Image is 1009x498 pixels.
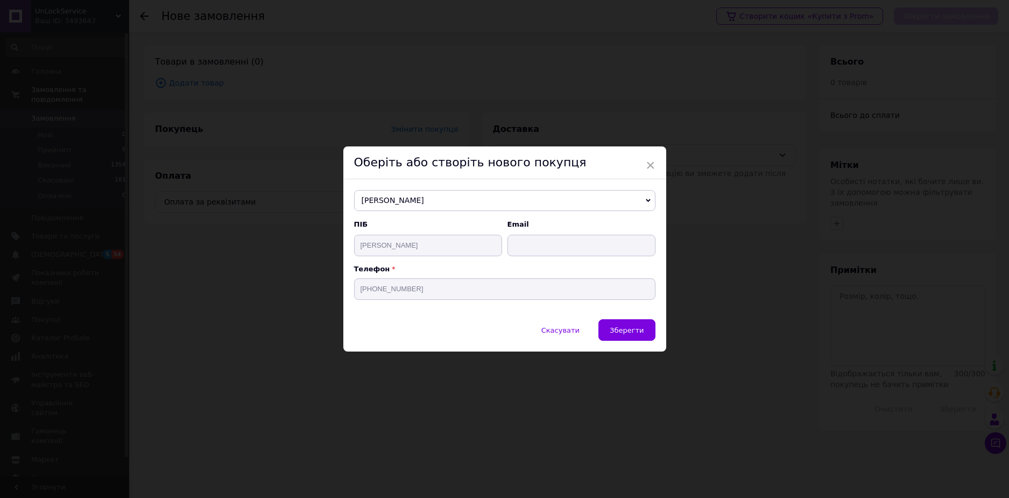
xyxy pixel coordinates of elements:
[541,326,580,334] span: Скасувати
[598,319,655,341] button: Зберегти
[610,326,644,334] span: Зберегти
[354,265,655,273] p: Телефон
[646,156,655,174] span: ×
[354,278,655,300] input: +38 096 0000000
[530,319,591,341] button: Скасувати
[343,146,666,179] div: Оберіть або створіть нового покупця
[354,190,655,212] span: [PERSON_NAME]
[354,220,502,229] span: ПІБ
[507,220,655,229] span: Email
